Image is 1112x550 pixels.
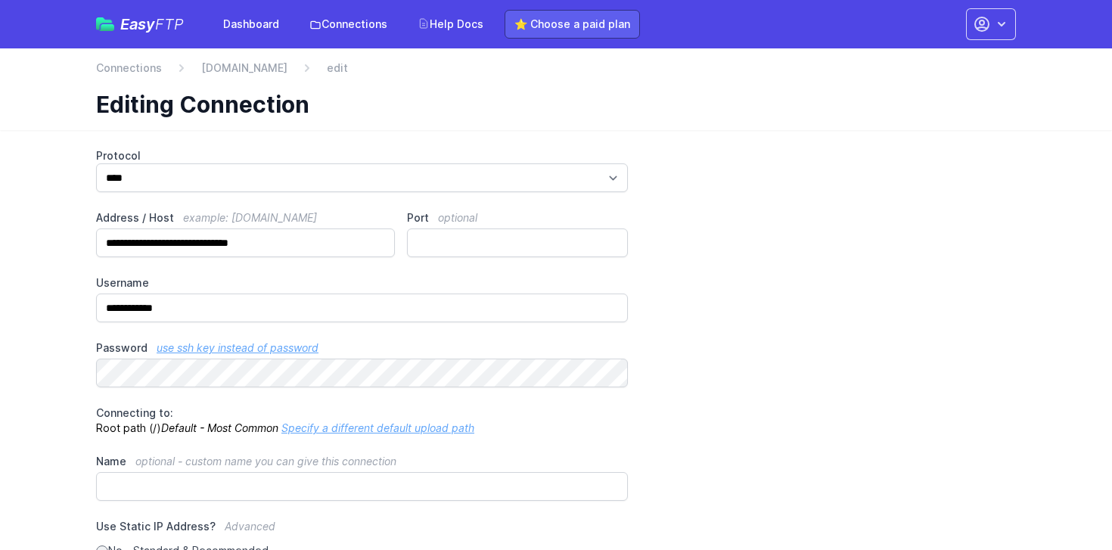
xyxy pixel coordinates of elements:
h1: Editing Connection [96,91,1004,118]
span: Advanced [225,520,275,533]
i: Default - Most Common [161,421,278,434]
a: Specify a different default upload path [281,421,474,434]
span: Connecting to: [96,406,173,419]
nav: Breadcrumb [96,61,1016,85]
a: [DOMAIN_NAME] [201,61,287,76]
label: Protocol [96,148,628,163]
label: Address / Host [96,210,395,225]
a: EasyFTP [96,17,184,32]
a: use ssh key instead of password [157,341,318,354]
a: ⭐ Choose a paid plan [505,10,640,39]
label: Password [96,340,628,356]
label: Name [96,454,628,469]
label: Use Static IP Address? [96,519,628,543]
a: Dashboard [214,11,288,38]
span: example: [DOMAIN_NAME] [183,211,317,224]
label: Username [96,275,628,291]
a: Connections [300,11,396,38]
p: Root path (/) [96,406,628,436]
span: FTP [155,15,184,33]
span: Easy [120,17,184,32]
label: Port [407,210,628,225]
span: optional - custom name you can give this connection [135,455,396,468]
span: optional [438,211,477,224]
span: edit [327,61,348,76]
a: Help Docs [408,11,492,38]
img: easyftp_logo.png [96,17,114,31]
a: Connections [96,61,162,76]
